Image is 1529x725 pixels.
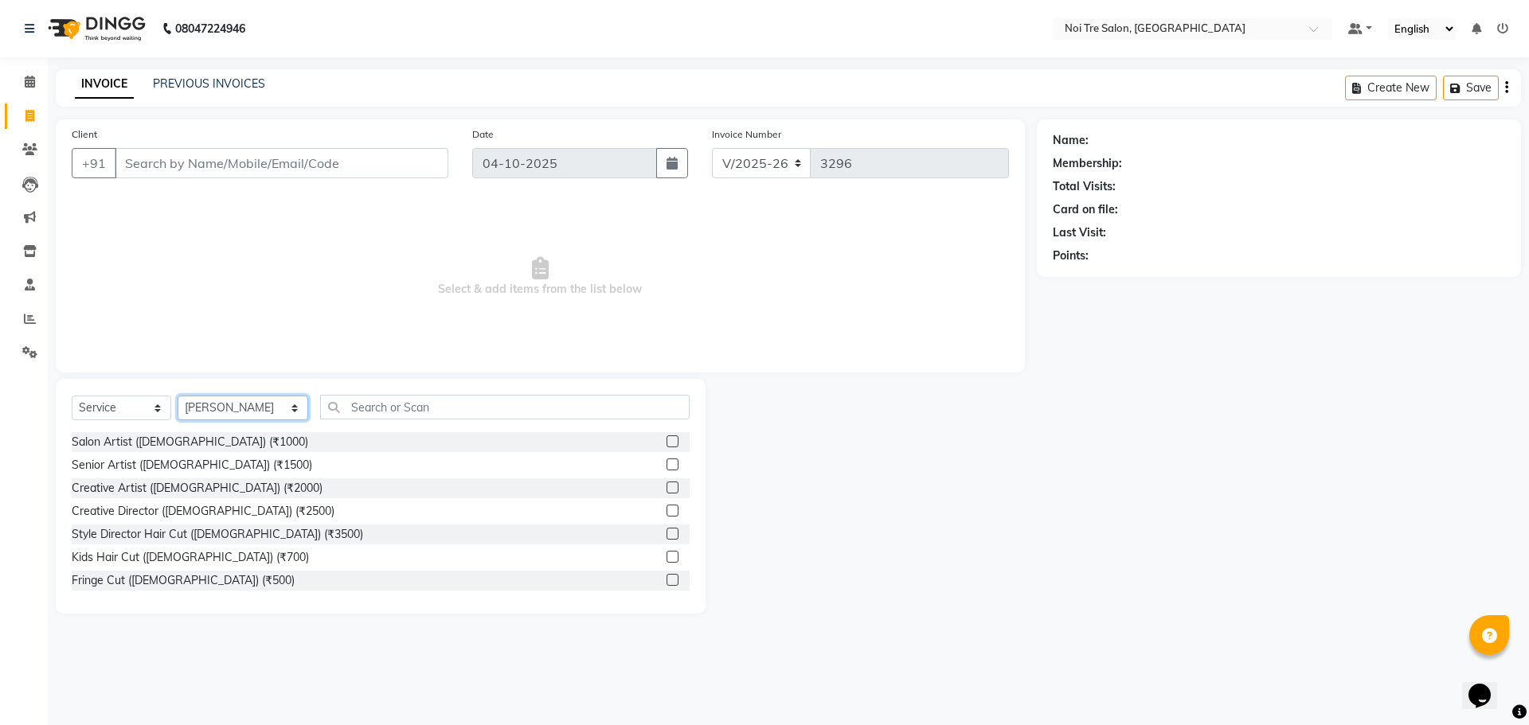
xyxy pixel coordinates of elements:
div: Salon Artist ([DEMOGRAPHIC_DATA]) (₹1000) [72,434,308,450]
div: Points: [1053,248,1089,264]
button: Save [1443,76,1499,100]
div: Style Director Hair Cut ([DEMOGRAPHIC_DATA]) (₹3500) [72,526,363,543]
a: INVOICE [75,70,134,99]
div: Name: [1053,132,1089,149]
button: Create New [1345,76,1437,100]
span: Select & add items from the list below [72,197,1009,357]
div: Creative Director ([DEMOGRAPHIC_DATA]) (₹2500) [72,503,334,520]
div: Fringe Cut ([DEMOGRAPHIC_DATA]) (₹500) [72,572,295,589]
input: Search or Scan [320,395,690,419]
input: Search by Name/Mobile/Email/Code [115,148,448,178]
iframe: chat widget [1462,661,1513,709]
div: Last Visit: [1053,224,1106,241]
div: Membership: [1053,155,1122,172]
button: +91 [72,148,116,178]
div: Card on file: [1053,201,1118,218]
b: 08047224946 [175,6,245,51]
img: logo [41,6,150,51]
div: Kids Hair Cut ([DEMOGRAPHIC_DATA]) (₹700) [72,549,309,566]
div: Senior Artist ([DEMOGRAPHIC_DATA]) (₹1500) [72,457,312,474]
div: Total Visits: [1053,178,1116,195]
label: Client [72,127,97,142]
label: Invoice Number [712,127,781,142]
div: Creative Artist ([DEMOGRAPHIC_DATA]) (₹2000) [72,480,323,497]
label: Date [472,127,494,142]
a: PREVIOUS INVOICES [153,76,265,91]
